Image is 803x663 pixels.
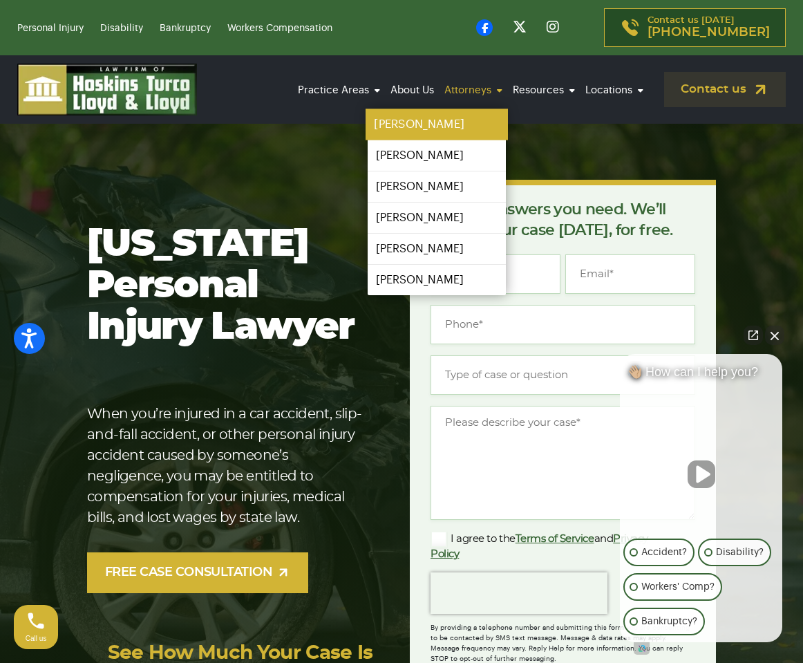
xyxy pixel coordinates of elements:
button: Unmute video [688,460,715,488]
a: Terms of Service [516,534,594,544]
a: Practice Areas [294,71,384,109]
a: FREE CASE CONSULTATION [87,552,308,593]
a: [PERSON_NAME] [368,265,506,295]
p: Bankruptcy? [641,613,697,630]
span: [PHONE_NUMBER] [648,26,770,39]
a: [PERSON_NAME] [368,140,506,171]
img: arrow-up-right-light.svg [276,566,290,579]
a: Contact us [664,72,786,107]
label: I agree to the and [431,531,673,561]
a: About Us [387,71,437,109]
input: Email* [565,254,695,294]
button: Close Intaker Chat Widget [765,326,784,345]
a: Bankruptcy [160,24,211,33]
a: [PERSON_NAME] [368,234,506,264]
p: Contact us [DATE] [648,16,770,39]
iframe: reCAPTCHA [431,572,607,614]
img: logo [17,64,197,115]
a: Contact us [DATE][PHONE_NUMBER] [604,8,786,47]
span: Call us [26,635,47,642]
a: [PERSON_NAME] [366,109,508,140]
a: Resources [509,71,578,109]
div: 👋🏼 How can I help you? [620,364,782,386]
input: Type of case or question [431,355,695,395]
input: Phone* [431,305,695,344]
a: [PERSON_NAME] [368,171,506,202]
p: When you’re injured in a car accident, slip-and-fall accident, or other personal injury accident ... [87,404,366,528]
a: Personal Injury [17,24,84,33]
a: [PERSON_NAME] [368,203,506,233]
a: Workers Compensation [227,24,332,33]
p: Workers' Comp? [641,579,715,595]
a: Disability [100,24,143,33]
a: Locations [582,71,647,109]
a: Open direct chat [744,326,763,345]
p: Accident? [641,544,687,561]
p: Disability? [716,544,764,561]
p: Get the answers you need. We’ll review your case [DATE], for free. [431,199,695,241]
h1: [US_STATE] Personal Injury Lawyer [87,224,366,348]
a: Attorneys [441,71,506,109]
a: Open intaker chat [634,642,650,655]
